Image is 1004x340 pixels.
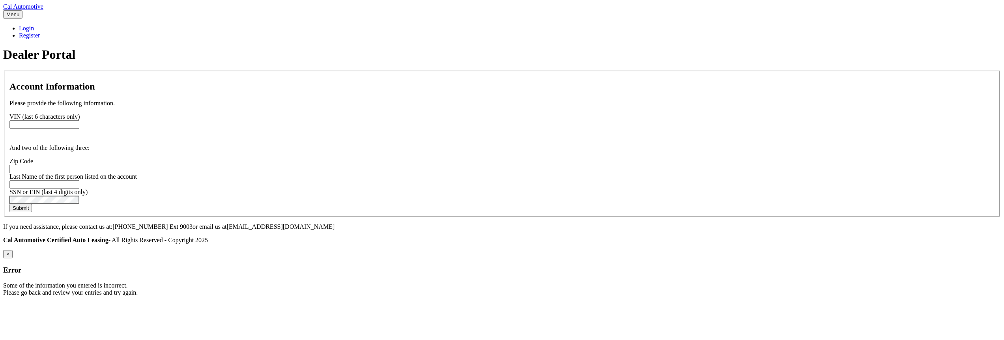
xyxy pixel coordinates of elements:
[3,237,108,243] strong: Cal Automotive Certified Auto Leasing
[3,237,1001,244] p: - All Rights Reserved - Copyright 2025
[3,3,43,10] a: Cal Automotive
[9,189,88,195] label: SSN or EIN (last 4 digits only)
[19,32,40,39] a: Register
[3,223,1001,230] p: If you need assistance, please contact us at: or email us at
[9,100,995,107] p: Please provide the following information.
[9,113,80,120] label: VIN (last 6 characters only)
[3,282,138,296] span: Some of the information you entered is incorrect. Please go back and review your entries and try ...
[3,266,1001,275] h3: Error
[3,250,13,258] button: ×
[112,223,193,230] span: [PHONE_NUMBER] Ext 9003
[9,158,33,164] label: Zip Code
[9,81,995,92] h2: Account Information
[227,223,335,230] span: [EMAIL_ADDRESS][DOMAIN_NAME]
[9,144,995,151] p: And two of the following three:
[9,173,137,180] label: Last Name of the first person listed on the account
[6,11,19,17] span: Menu
[3,10,22,19] button: Menu
[9,204,32,212] button: Submit
[3,47,75,62] span: Dealer Portal
[19,25,34,32] a: Login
